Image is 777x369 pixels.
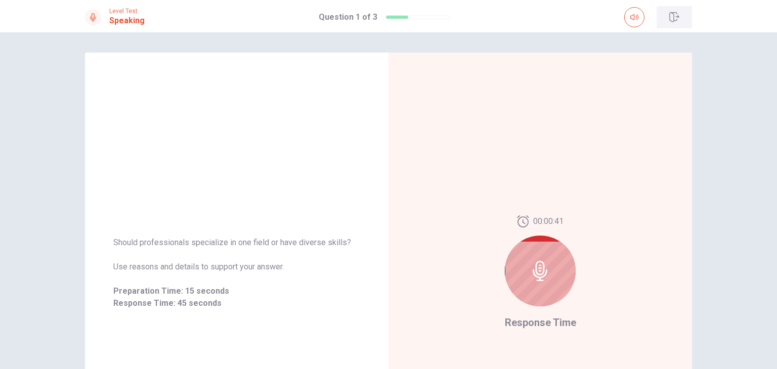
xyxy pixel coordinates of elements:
span: Response Time: 45 seconds [113,297,360,309]
h1: Question 1 of 3 [319,11,377,23]
span: Should professionals specialize in one field or have diverse skills? [113,237,360,249]
span: Use reasons and details to support your answer. [113,261,360,273]
span: Level Test [109,8,145,15]
span: Response Time [505,316,576,329]
h1: Speaking [109,15,145,27]
span: Preparation Time: 15 seconds [113,285,360,297]
span: 00:00:41 [533,215,564,227]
